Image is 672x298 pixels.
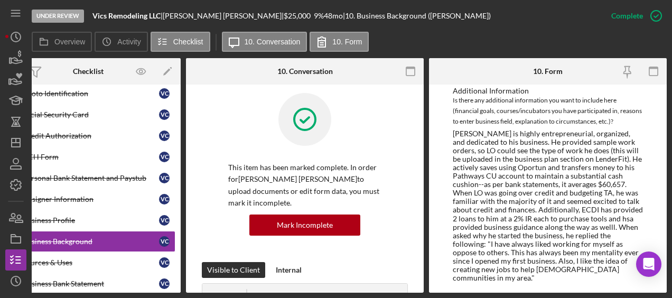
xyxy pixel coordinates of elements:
div: V C [159,257,170,268]
a: Cosigner InformationVC [1,189,175,210]
div: Credit Authorization [23,132,159,140]
button: Mark Incomplete [249,215,360,236]
div: V C [159,236,170,247]
div: Additional Information [453,87,643,95]
div: Mark Incomplete [277,215,333,236]
div: V C [159,131,170,141]
button: Internal [270,262,307,278]
a: Social Security CardVC [1,104,175,125]
b: Vics Remodeling LLC [92,11,161,20]
a: ACH FormVC [1,146,175,167]
div: V C [159,109,170,120]
button: Overview [32,32,92,52]
div: | [92,12,163,20]
div: Open Intercom Messenger [636,252,661,277]
label: 10. Form [332,38,362,46]
div: | 10. Business Background ([PERSON_NAME]) [343,12,491,20]
a: Sources & UsesVC [1,252,175,273]
div: Under Review [32,10,84,23]
button: Visible to Client [202,262,265,278]
div: V C [159,215,170,226]
a: Business BackgroundVC [1,231,175,252]
div: Business Profile [23,216,159,225]
div: [PERSON_NAME] is highly entrepreneurial, organized, and dedicated to his business. He provided sa... [453,129,643,283]
label: Activity [117,38,141,46]
button: 10. Form [310,32,369,52]
button: Complete [601,5,667,26]
div: V C [159,194,170,204]
a: Credit AuthorizationVC [1,125,175,146]
div: 10. Form [533,67,563,76]
label: 10. Conversation [245,38,301,46]
div: Is there any additional information you want to include here (financial goals, courses/incubators... [453,95,643,127]
div: Cosigner Information [23,195,159,203]
label: Overview [54,38,85,46]
div: Business Bank Statement [23,280,159,288]
p: This item has been marked complete. In order for [PERSON_NAME] [PERSON_NAME] to upload documents ... [228,162,381,209]
div: Checklist [73,67,104,76]
div: V C [159,152,170,162]
div: Visible to Client [207,262,260,278]
div: Social Security Card [23,110,159,119]
div: V C [159,173,170,183]
button: Checklist [151,32,210,52]
div: 48 mo [324,12,343,20]
a: Business ProfileVC [1,210,175,231]
a: Photo IdentificationVC [1,83,175,104]
div: Internal [276,262,302,278]
a: Personal Bank Statement and PaystubVC [1,167,175,189]
div: V C [159,88,170,99]
div: [PERSON_NAME] [PERSON_NAME] | [163,12,284,20]
div: 10. Conversation [277,67,333,76]
div: 9 % [314,12,324,20]
div: ACH Form [23,153,159,161]
a: Business Bank StatementVC [1,273,175,294]
div: Complete [611,5,643,26]
div: V C [159,278,170,289]
div: Sources & Uses [23,258,159,267]
span: $25,000 [284,11,311,20]
label: Checklist [173,38,203,46]
div: Personal Bank Statement and Paystub [23,174,159,182]
div: Photo Identification [23,89,159,98]
button: 10. Conversation [222,32,307,52]
button: Activity [95,32,147,52]
div: Business Background [23,237,159,246]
